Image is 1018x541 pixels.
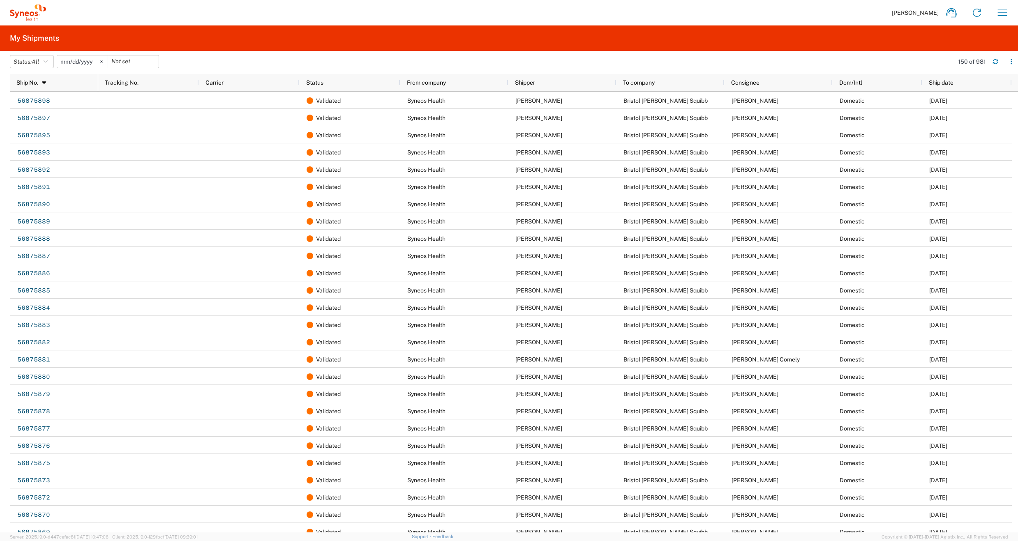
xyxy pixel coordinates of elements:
[316,213,341,230] span: Validated
[316,489,341,506] span: Validated
[17,474,51,487] a: 56875873
[929,201,947,207] span: 09/19/2025
[407,287,446,294] span: Syneos Health
[316,506,341,523] span: Validated
[840,287,865,294] span: Domestic
[929,97,947,104] span: 09/19/2025
[929,253,947,259] span: 09/19/2025
[17,388,51,401] a: 56875879
[840,115,865,121] span: Domestic
[316,403,341,420] span: Validated
[929,270,947,276] span: 09/19/2025
[407,132,446,138] span: Syneos Health
[515,97,562,104] span: John Polandick
[732,511,778,518] span: Bev Fainer
[515,339,562,345] span: John Polandick
[731,79,759,86] span: Consignee
[515,322,562,328] span: John Polandick
[882,533,1008,541] span: Copyright © [DATE]-[DATE] Agistix Inc., All Rights Reserved
[407,304,446,311] span: Syneos Health
[623,339,708,345] span: Bristol Myers Squibb
[407,408,446,414] span: Syneos Health
[17,267,51,280] a: 56875886
[407,529,446,535] span: Syneos Health
[17,526,51,539] a: 56875869
[840,477,865,483] span: Domestic
[17,491,51,504] a: 56875872
[17,302,51,315] a: 56875884
[840,184,865,190] span: Domestic
[929,322,947,328] span: 09/19/2025
[407,218,446,225] span: Syneos Health
[732,132,778,138] span: Kimberly Martin
[929,149,947,156] span: 09/19/2025
[407,79,446,86] span: From company
[17,94,51,108] a: 56875898
[840,132,865,138] span: Domestic
[623,270,708,276] span: Bristol Myers Squibb
[407,373,446,380] span: Syneos Health
[840,408,865,414] span: Domestic
[515,373,562,380] span: John Polandick
[407,442,446,449] span: Syneos Health
[17,215,51,228] a: 56875889
[515,201,562,207] span: John Polandick
[840,511,865,518] span: Domestic
[407,115,446,121] span: Syneos Health
[164,534,198,539] span: [DATE] 09:39:01
[10,55,54,68] button: Status:All
[623,356,708,363] span: Bristol Myers Squibb
[407,270,446,276] span: Syneos Health
[840,218,865,225] span: Domestic
[929,511,947,518] span: 09/19/2025
[515,270,562,276] span: John Polandick
[732,201,778,207] span: Amy Hovis
[840,253,865,259] span: Domestic
[623,115,708,121] span: Bristol Myers Squibb
[10,534,108,539] span: Server: 2025.19.0-d447cefac8f
[407,477,446,483] span: Syneos Health
[623,166,708,173] span: Bristol Myers Squibb
[732,235,778,242] span: Stacy Needell
[316,368,341,385] span: Validated
[316,472,341,489] span: Validated
[17,440,51,453] a: 56875876
[17,112,51,125] a: 56875897
[515,460,562,466] span: John Polandick
[515,391,562,397] span: John Polandick
[840,373,865,380] span: Domestic
[316,351,341,368] span: Validated
[929,339,947,345] span: 09/19/2025
[515,166,562,173] span: John Polandick
[732,166,778,173] span: Michael Hildebrandt
[17,250,51,263] a: 56875887
[732,408,778,414] span: Jason Mai
[623,460,708,466] span: Bristol Myers Squibb
[929,373,947,380] span: 09/19/2025
[407,460,446,466] span: Syneos Health
[407,235,446,242] span: Syneos Health
[316,127,341,144] span: Validated
[623,201,708,207] span: Bristol Myers Squibb
[929,442,947,449] span: 09/19/2025
[623,477,708,483] span: Bristol Myers Squibb
[732,477,778,483] span: Deidra Harper
[17,146,51,159] a: 56875893
[732,391,778,397] span: Rebecca Ploeger
[892,9,939,16] span: [PERSON_NAME]
[515,494,562,501] span: John Polandick
[623,442,708,449] span: Bristol Myers Squibb
[732,184,778,190] span: Andrew Scharf
[17,353,51,366] a: 56875881
[732,339,778,345] span: Matthew Catalano
[17,509,51,522] a: 56875870
[732,322,778,328] span: DJ Horton
[515,529,562,535] span: John Polandick
[732,494,778,501] span: Steven Heinrich
[732,97,778,104] span: Kirsten Goodwin
[623,408,708,414] span: Bristol Myers Squibb
[623,218,708,225] span: Bristol Myers Squibb
[732,356,800,363] span: Jill Comely
[316,196,341,213] span: Validated
[840,166,865,173] span: Domestic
